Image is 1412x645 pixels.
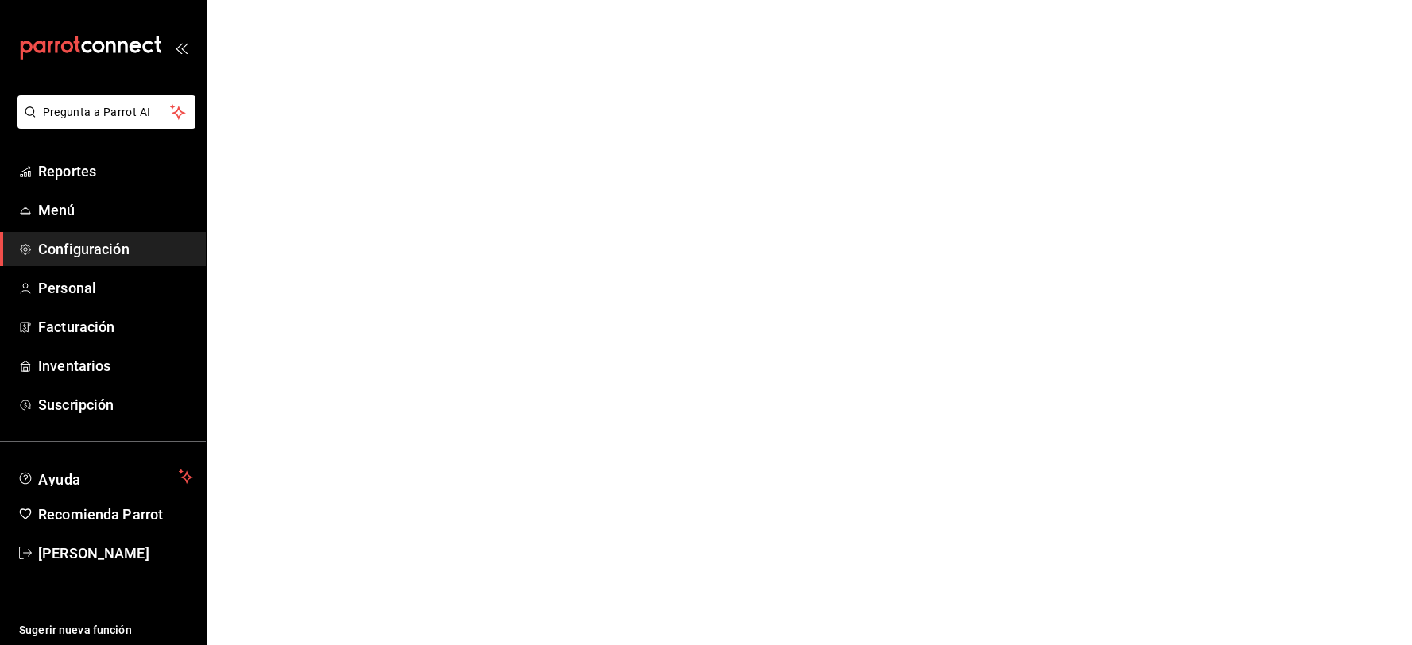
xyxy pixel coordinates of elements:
[38,277,193,299] span: Personal
[38,355,193,377] span: Inventarios
[38,543,193,564] span: [PERSON_NAME]
[175,41,188,54] button: open_drawer_menu
[17,95,195,129] button: Pregunta a Parrot AI
[11,115,195,132] a: Pregunta a Parrot AI
[38,238,193,260] span: Configuración
[38,160,193,182] span: Reportes
[38,394,193,415] span: Suscripción
[38,467,172,486] span: Ayuda
[19,622,193,639] span: Sugerir nueva función
[38,504,193,525] span: Recomienda Parrot
[38,316,193,338] span: Facturación
[43,104,171,121] span: Pregunta a Parrot AI
[38,199,193,221] span: Menú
